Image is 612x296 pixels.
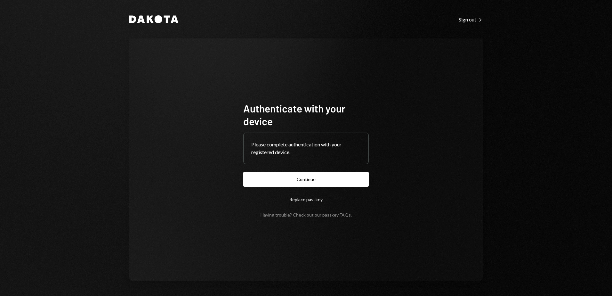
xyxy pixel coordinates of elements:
[243,192,369,207] button: Replace passkey
[243,172,369,187] button: Continue
[251,141,361,156] div: Please complete authentication with your registered device.
[243,102,369,127] h1: Authenticate with your device
[459,16,483,23] a: Sign out
[322,212,351,218] a: passkey FAQs
[261,212,352,218] div: Having trouble? Check out our .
